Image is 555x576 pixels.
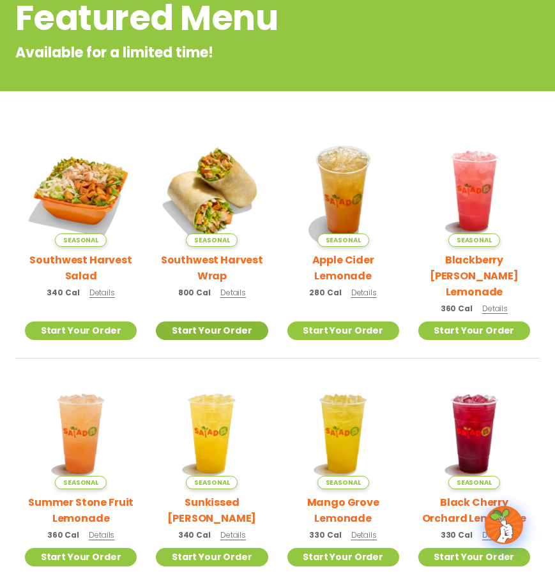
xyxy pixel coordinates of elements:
[156,252,268,284] h2: Southwest Harvest Wrap
[89,529,114,540] span: Details
[317,233,369,247] span: Seasonal
[156,494,268,526] h2: Sunkissed [PERSON_NAME]
[448,233,500,247] span: Seasonal
[55,476,107,489] span: Seasonal
[448,476,500,489] span: Seasonal
[309,529,341,541] span: 330 Cal
[186,476,238,489] span: Seasonal
[25,548,137,566] a: Start Your Order
[486,507,522,543] img: wpChatIcon
[317,476,369,489] span: Seasonal
[47,287,79,299] span: 340 Cal
[482,529,508,540] span: Details
[25,252,137,284] h2: Southwest Harvest Salad
[287,548,399,566] a: Start Your Order
[220,287,246,298] span: Details
[418,548,530,566] a: Start Your Order
[287,135,399,246] img: Product photo for Apple Cider Lemonade
[156,135,268,246] img: Product photo for Southwest Harvest Wrap
[25,494,137,526] h2: Summer Stone Fruit Lemonade
[178,529,211,541] span: 340 Cal
[418,135,530,246] img: Product photo for Blackberry Bramble Lemonade
[25,135,137,246] img: Product photo for Southwest Harvest Salad
[418,321,530,340] a: Start Your Order
[178,287,211,299] span: 800 Cal
[441,303,473,314] span: 360 Cal
[482,303,508,314] span: Details
[287,378,399,489] img: Product photo for Mango Grove Lemonade
[441,529,473,541] span: 330 Cal
[287,321,399,340] a: Start Your Order
[15,42,437,63] p: Available for a limited time!
[418,494,530,526] h2: Black Cherry Orchard Lemonade
[220,529,246,540] span: Details
[25,378,137,489] img: Product photo for Summer Stone Fruit Lemonade
[186,233,238,247] span: Seasonal
[309,287,341,299] span: 280 Cal
[418,252,530,300] h2: Blackberry [PERSON_NAME] Lemonade
[287,252,399,284] h2: Apple Cider Lemonade
[55,233,107,247] span: Seasonal
[47,529,79,541] span: 360 Cal
[156,378,268,489] img: Product photo for Sunkissed Yuzu Lemonade
[156,548,268,566] a: Start Your Order
[25,321,137,340] a: Start Your Order
[89,287,115,298] span: Details
[156,321,268,340] a: Start Your Order
[351,287,377,298] span: Details
[418,378,530,489] img: Product photo for Black Cherry Orchard Lemonade
[287,494,399,526] h2: Mango Grove Lemonade
[351,529,377,540] span: Details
